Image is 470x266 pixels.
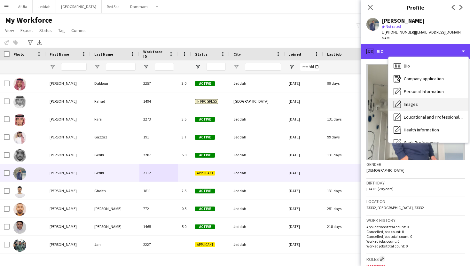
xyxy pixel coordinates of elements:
[46,200,90,217] div: [PERSON_NAME]
[366,255,465,262] h3: Roles
[230,92,285,110] div: [GEOGRAPHIC_DATA]
[195,99,218,104] span: In progress
[46,218,90,235] div: [PERSON_NAME]
[56,0,102,13] button: [GEOGRAPHIC_DATA]
[20,27,33,33] span: Export
[33,0,56,13] button: Jeddah
[13,167,26,180] img: Abdulaziz Geribi
[361,3,470,12] h3: Profile
[388,85,468,98] div: Personal Information
[90,218,139,235] div: [PERSON_NAME]
[285,164,323,182] div: [DATE]
[69,26,88,35] a: Comms
[300,63,319,71] input: Joined Filter Input
[106,63,136,71] input: Last Name Filter Input
[71,27,86,33] span: Comms
[178,128,191,146] div: 3.7
[366,239,465,244] p: Worked jobs count: 0
[195,224,215,229] span: Active
[5,15,52,25] span: My Workforce
[388,59,468,72] div: Bio
[382,18,425,24] div: [PERSON_NAME]
[230,164,285,182] div: Jeddah
[285,218,323,235] div: [DATE]
[230,74,285,92] div: Jeddah
[195,81,215,86] span: Active
[94,64,100,70] button: Open Filter Menu
[323,74,393,92] div: 99 days
[285,182,323,199] div: [DATE]
[366,224,465,229] p: Applications total count: 0
[327,52,341,57] span: Last job
[90,164,139,182] div: Geribi
[289,52,301,57] span: Joined
[388,111,468,123] div: Educational and Professional Background
[388,136,468,149] div: Work Preferences
[139,74,178,92] div: 2257
[323,218,393,235] div: 218 days
[388,98,468,111] div: Images
[143,49,166,59] span: Workforce ID
[285,110,323,128] div: [DATE]
[139,110,178,128] div: 2273
[139,128,178,146] div: 191
[366,199,465,204] h3: Location
[94,52,113,57] span: Last Name
[46,74,90,92] div: [PERSON_NAME]
[366,244,465,248] p: Worked jobs total count: 0
[125,0,153,13] button: Dammam
[404,76,444,82] span: Company application
[61,63,87,71] input: First Name Filter Input
[56,26,67,35] a: Tag
[46,182,90,199] div: [PERSON_NAME]
[230,146,285,164] div: Jeddah
[46,146,90,164] div: [PERSON_NAME]
[178,218,191,235] div: 5.0
[230,182,285,199] div: Jeddah
[90,92,139,110] div: Fahad
[27,39,34,46] app-action-btn: Advanced filters
[50,64,55,70] button: Open Filter Menu
[230,218,285,235] div: Jeddah
[366,229,465,234] p: Cancelled jobs count: 0
[195,52,208,57] span: Status
[13,52,24,57] span: Photo
[404,63,410,69] span: Bio
[102,0,125,13] button: Red Sea
[366,234,465,239] p: Cancelled jobs total count: 0
[13,203,26,216] img: Abdulaziz Hattan
[46,110,90,128] div: [PERSON_NAME]
[5,27,14,33] span: View
[233,64,239,70] button: Open Filter Menu
[13,96,26,108] img: Abdulaziz Fahad
[285,92,323,110] div: [DATE]
[13,131,26,144] img: Abdulaziz Gazzaz
[195,117,215,122] span: Active
[404,140,439,145] span: Work Preferences
[90,182,139,199] div: Ghaith
[13,185,26,198] img: Abdulaziz Ghaith
[18,26,35,35] a: Export
[37,26,54,35] a: Status
[139,200,178,217] div: 772
[50,52,69,57] span: First Name
[143,64,149,70] button: Open Filter Menu
[178,182,191,199] div: 2.5
[230,200,285,217] div: Jeddah
[404,89,444,94] span: Personal Information
[285,236,323,253] div: [DATE]
[195,189,215,193] span: Active
[366,205,424,210] span: 23332, [GEOGRAPHIC_DATA], 23332
[13,113,26,126] img: Abdulaziz Farsi
[195,242,215,247] span: Applicant
[13,78,26,90] img: Abdulaziz Dabbour
[366,180,465,186] h3: Birthday
[46,128,90,146] div: [PERSON_NAME]
[39,27,52,33] span: Status
[139,164,178,182] div: 2112
[366,168,404,173] span: [DEMOGRAPHIC_DATA]
[404,127,439,133] span: Health Information
[366,64,465,160] img: Crew avatar or photo
[361,44,470,59] div: Bio
[382,30,415,35] span: t. [PHONE_NUMBER]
